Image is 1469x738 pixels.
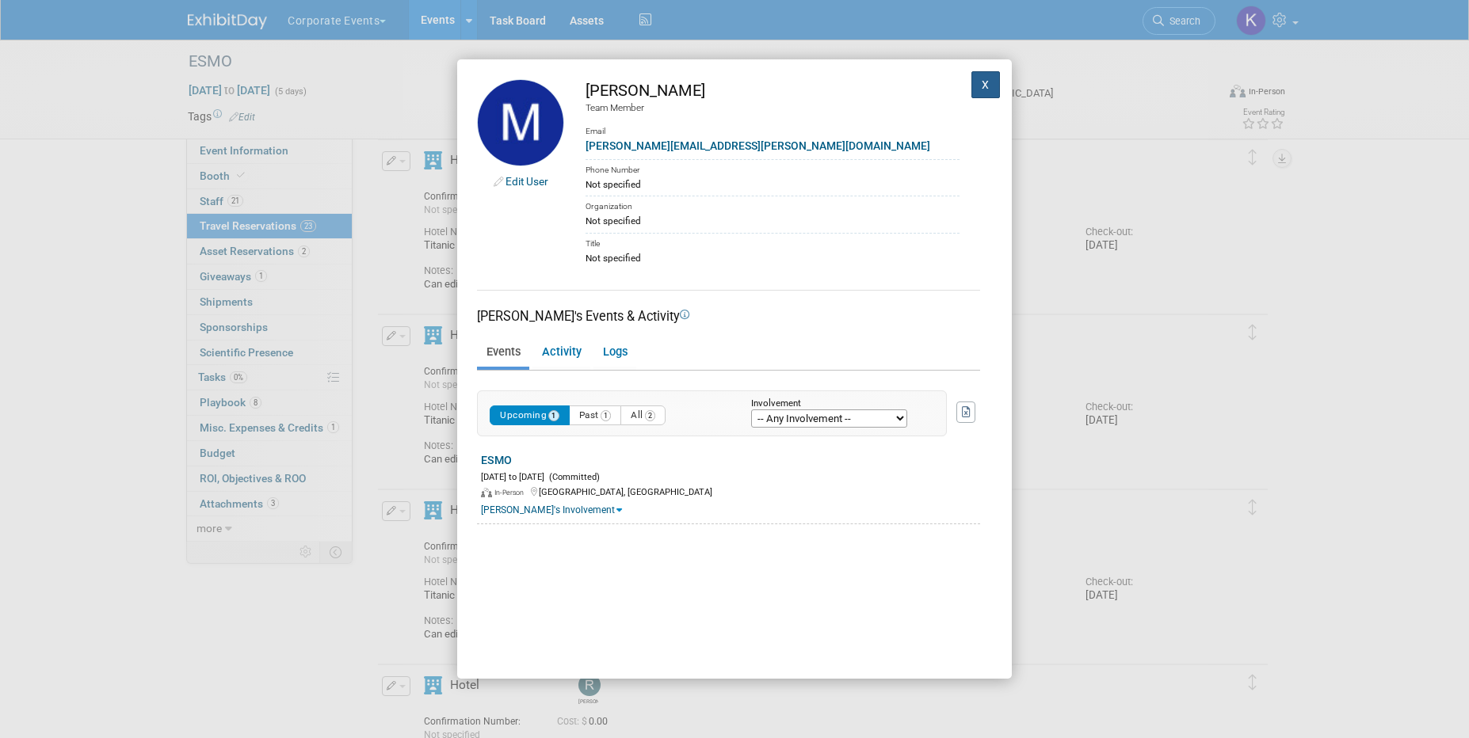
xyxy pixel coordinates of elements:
a: Activity [532,339,590,367]
div: Not specified [586,251,960,265]
a: Edit User [506,175,548,188]
div: Not specified [586,214,960,228]
a: [PERSON_NAME][EMAIL_ADDRESS][PERSON_NAME][DOMAIN_NAME] [586,139,930,152]
button: X [971,71,1000,98]
a: [PERSON_NAME]'s Involvement [481,504,622,515]
div: Involvement [751,399,922,409]
div: Title [586,233,960,251]
div: [DATE] to [DATE] [481,469,980,484]
span: 1 [548,410,559,421]
span: (Committed) [544,472,600,482]
a: Events [477,339,529,367]
button: All2 [620,405,666,425]
img: Megan Gorostiza [477,79,564,166]
div: Organization [586,196,960,214]
a: ESMO [481,454,512,466]
img: In-Person Event [481,488,492,497]
span: In-Person [494,489,528,496]
div: Not specified [586,177,960,192]
a: Logs [593,339,636,367]
span: 2 [645,410,656,421]
div: Phone Number [586,159,960,177]
button: Past1 [569,405,622,425]
div: [GEOGRAPHIC_DATA], [GEOGRAPHIC_DATA] [481,484,980,499]
div: [PERSON_NAME] [586,79,960,102]
button: Upcoming1 [490,405,570,425]
div: [PERSON_NAME]'s Events & Activity [477,307,980,325]
div: Team Member [586,101,960,115]
div: Email [586,115,960,138]
span: 1 [601,410,612,421]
